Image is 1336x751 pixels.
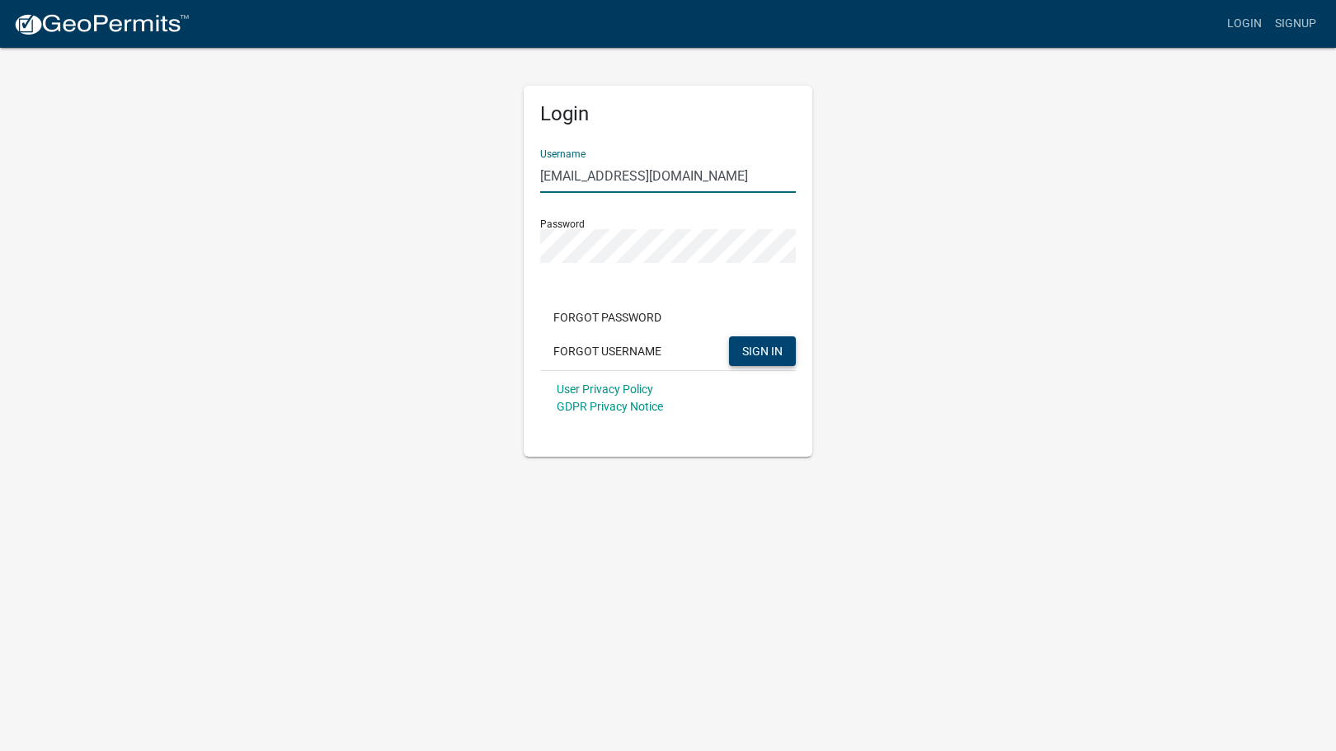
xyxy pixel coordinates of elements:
[540,303,675,332] button: Forgot Password
[1221,8,1268,40] a: Login
[557,383,653,396] a: User Privacy Policy
[557,400,663,413] a: GDPR Privacy Notice
[742,344,783,357] span: SIGN IN
[1268,8,1323,40] a: Signup
[540,336,675,366] button: Forgot Username
[540,102,796,126] h5: Login
[729,336,796,366] button: SIGN IN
